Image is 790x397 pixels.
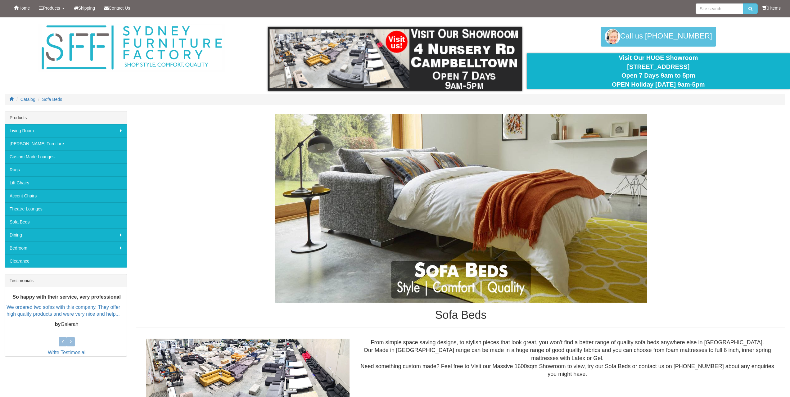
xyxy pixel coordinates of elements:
[20,97,35,102] a: Catalog
[5,189,127,202] a: Accent Chairs
[78,6,95,11] span: Shipping
[100,0,135,16] a: Contact Us
[5,228,127,241] a: Dining
[5,255,127,268] a: Clearance
[136,309,785,321] h1: Sofa Beds
[48,350,85,355] a: Write Testimonial
[43,6,60,11] span: Products
[5,241,127,255] a: Bedroom
[7,305,120,317] a: We ordered two sofas with this company. They offer high quality products and were very nice and h...
[38,24,225,72] img: Sydney Furniture Factory
[762,5,781,11] li: 0 items
[696,3,743,14] input: Site search
[268,27,522,91] img: showroom.gif
[354,339,780,379] div: From simple space saving designs, to stylish pieces that look great, you won't find a better rang...
[5,202,127,215] a: Theatre Lounges
[5,124,127,137] a: Living Room
[531,53,785,89] div: Visit Our HUGE Showroom [STREET_ADDRESS] Open 7 Days 9am to 5pm OPEN Holiday [DATE] 9am-5pm
[69,0,100,16] a: Shipping
[5,274,127,287] div: Testimonials
[7,321,127,328] p: Galerah
[5,137,127,150] a: [PERSON_NAME] Furniture
[42,97,62,102] a: Sofa Beds
[9,0,34,16] a: Home
[5,176,127,189] a: Lift Chairs
[275,114,647,303] img: Sofa Beds
[12,294,121,300] b: So happy with their service, very professional
[109,6,130,11] span: Contact Us
[55,322,61,327] b: by
[18,6,30,11] span: Home
[5,111,127,124] div: Products
[5,215,127,228] a: Sofa Beds
[5,150,127,163] a: Custom Made Lounges
[34,0,69,16] a: Products
[5,163,127,176] a: Rugs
